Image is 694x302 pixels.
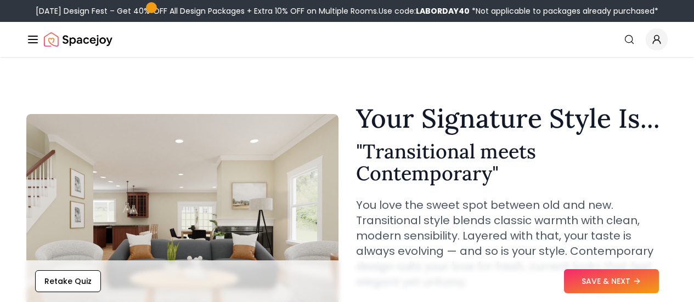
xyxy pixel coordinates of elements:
nav: Global [26,22,668,57]
p: You love the sweet spot between old and new. Transitional style blends classic warmth with clean,... [356,197,668,289]
span: Use code: [379,5,470,16]
h1: Your Signature Style Is... [356,105,668,132]
div: [DATE] Design Fest – Get 40% OFF All Design Packages + Extra 10% OFF on Multiple Rooms. [36,5,658,16]
button: SAVE & NEXT [564,269,659,293]
a: Spacejoy [44,29,112,50]
span: *Not applicable to packages already purchased* [470,5,658,16]
button: Retake Quiz [35,270,101,292]
b: LABORDAY40 [416,5,470,16]
img: Spacejoy Logo [44,29,112,50]
h2: " Transitional meets Contemporary " [356,140,668,184]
